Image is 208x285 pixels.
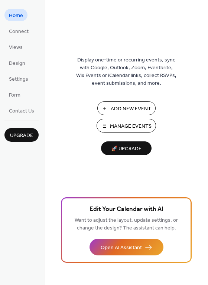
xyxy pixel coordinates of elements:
[9,44,23,51] span: Views
[101,141,152,155] button: 🚀 Upgrade
[9,12,23,20] span: Home
[76,56,176,87] span: Display one-time or recurring events, sync with Google, Outlook, Zoom, Eventbrite, Wix Events or ...
[9,28,29,36] span: Connect
[9,91,20,99] span: Form
[97,119,156,133] button: Manage Events
[4,88,25,101] a: Form
[110,123,152,130] span: Manage Events
[90,204,163,215] span: Edit Your Calendar with AI
[97,101,156,115] button: Add New Event
[4,25,33,37] a: Connect
[105,144,147,154] span: 🚀 Upgrade
[9,76,28,83] span: Settings
[90,239,163,255] button: Open AI Assistant
[75,215,178,233] span: Want to adjust the layout, update settings, or change the design? The assistant can help.
[4,73,33,85] a: Settings
[101,244,142,252] span: Open AI Assistant
[9,107,34,115] span: Contact Us
[4,9,27,21] a: Home
[10,132,33,140] span: Upgrade
[111,105,151,113] span: Add New Event
[4,57,30,69] a: Design
[4,104,39,117] a: Contact Us
[4,128,39,142] button: Upgrade
[4,41,27,53] a: Views
[9,60,25,67] span: Design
